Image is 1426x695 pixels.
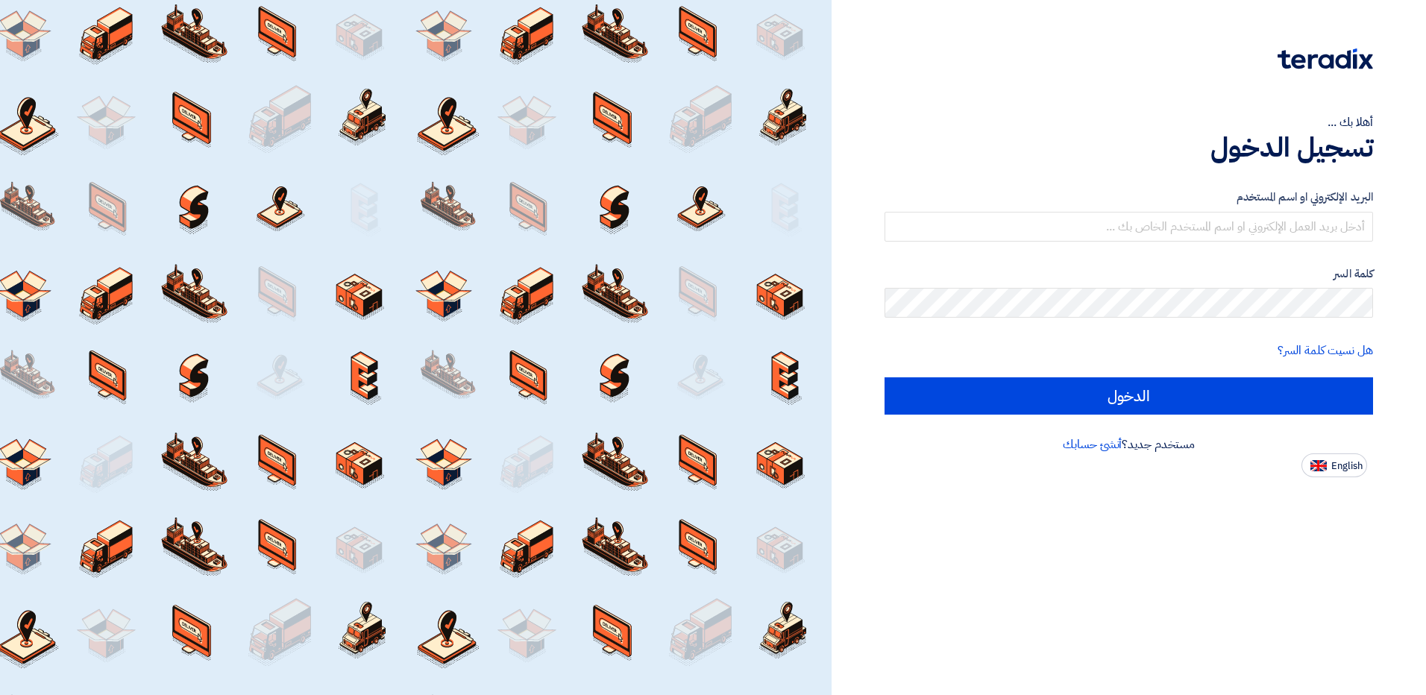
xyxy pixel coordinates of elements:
span: English [1331,461,1363,471]
input: أدخل بريد العمل الإلكتروني او اسم المستخدم الخاص بك ... [885,212,1373,242]
h1: تسجيل الدخول [885,131,1373,164]
div: مستخدم جديد؟ [885,435,1373,453]
img: Teradix logo [1278,48,1373,69]
button: English [1301,453,1367,477]
a: هل نسيت كلمة السر؟ [1278,342,1373,359]
input: الدخول [885,377,1373,415]
a: أنشئ حسابك [1063,435,1122,453]
label: كلمة السر [885,265,1373,283]
img: en-US.png [1310,460,1327,471]
div: أهلا بك ... [885,113,1373,131]
label: البريد الإلكتروني او اسم المستخدم [885,189,1373,206]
